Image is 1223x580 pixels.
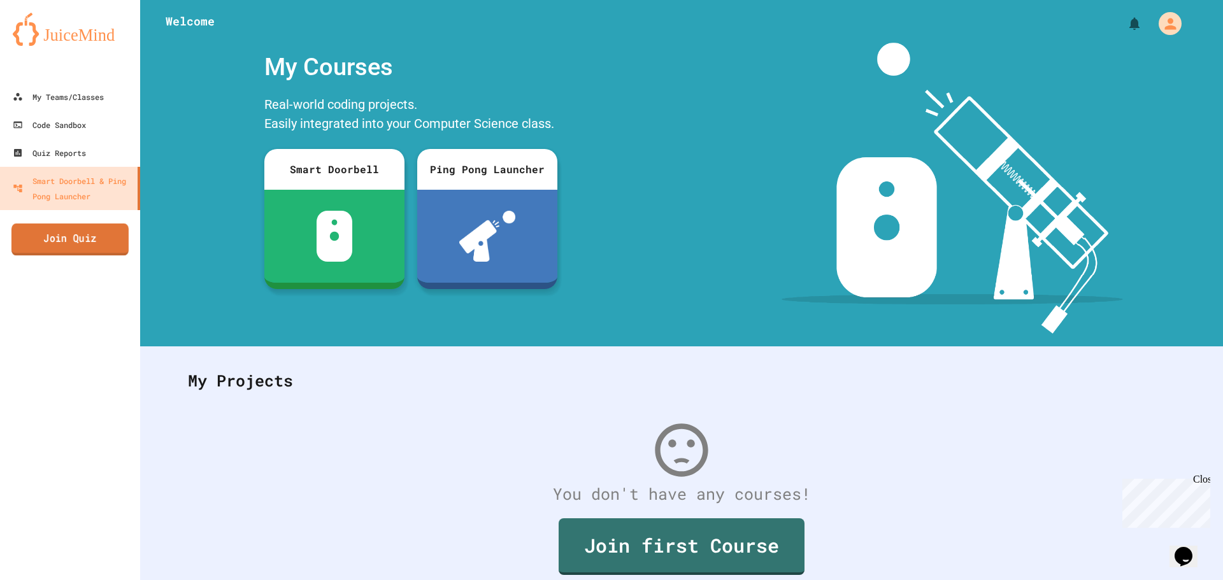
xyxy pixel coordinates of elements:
[11,223,129,255] a: Join Quiz
[1103,13,1145,34] div: My Notifications
[5,5,88,81] div: Chat with us now!Close
[559,518,805,575] a: Join first Course
[782,43,1123,334] img: banner-image-my-projects.png
[417,149,557,190] div: Ping Pong Launcher
[317,211,353,262] img: sdb-white.svg
[258,43,564,92] div: My Courses
[175,482,1188,506] div: You don't have any courses!
[13,117,86,132] div: Code Sandbox
[13,145,86,160] div: Quiz Reports
[1145,9,1185,38] div: My Account
[1169,529,1210,567] iframe: chat widget
[13,173,132,204] div: Smart Doorbell & Ping Pong Launcher
[13,89,104,104] div: My Teams/Classes
[13,13,127,46] img: logo-orange.svg
[258,92,564,139] div: Real-world coding projects. Easily integrated into your Computer Science class.
[459,211,516,262] img: ppl-with-ball.png
[175,356,1188,406] div: My Projects
[1117,474,1210,528] iframe: chat widget
[264,149,404,190] div: Smart Doorbell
